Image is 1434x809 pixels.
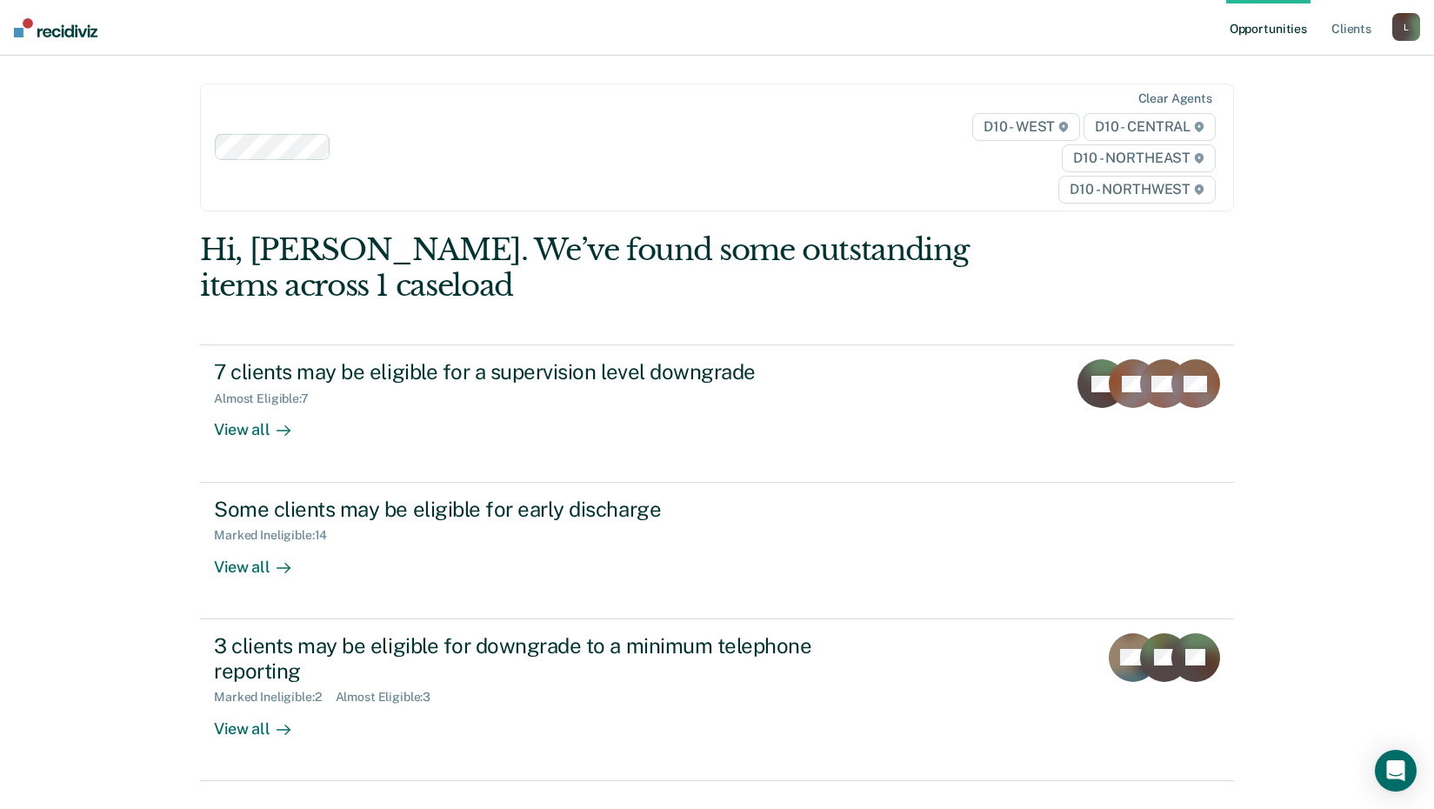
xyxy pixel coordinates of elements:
[200,232,1027,304] div: Hi, [PERSON_NAME]. We’ve found some outstanding items across 1 caseload
[214,497,824,522] div: Some clients may be eligible for early discharge
[214,528,341,543] div: Marked Ineligible : 14
[200,483,1234,619] a: Some clients may be eligible for early dischargeMarked Ineligible:14View all
[214,633,824,684] div: 3 clients may be eligible for downgrade to a minimum telephone reporting
[1062,144,1215,172] span: D10 - NORTHEAST
[214,391,323,406] div: Almost Eligible : 7
[200,619,1234,781] a: 3 clients may be eligible for downgrade to a minimum telephone reportingMarked Ineligible:2Almost...
[214,406,311,440] div: View all
[214,359,824,384] div: 7 clients may be eligible for a supervision level downgrade
[214,543,311,577] div: View all
[14,18,97,37] img: Recidiviz
[1375,750,1417,792] div: Open Intercom Messenger
[200,344,1234,482] a: 7 clients may be eligible for a supervision level downgradeAlmost Eligible:7View all
[1138,91,1212,106] div: Clear agents
[972,113,1080,141] span: D10 - WEST
[336,690,445,705] div: Almost Eligible : 3
[1058,176,1215,204] span: D10 - NORTHWEST
[1084,113,1216,141] span: D10 - CENTRAL
[214,705,311,739] div: View all
[1392,13,1420,41] button: L
[214,690,335,705] div: Marked Ineligible : 2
